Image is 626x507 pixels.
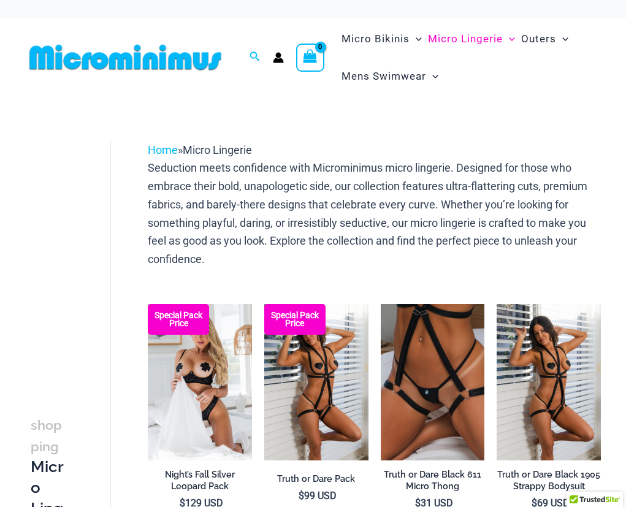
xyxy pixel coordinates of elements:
[264,311,326,327] b: Special Pack Price
[381,469,485,497] a: Truth or Dare Black 611 Micro Thong
[497,469,601,497] a: Truth or Dare Black 1905 Strappy Bodysuit
[31,131,141,376] iframe: TrustedSite Certified
[338,20,425,58] a: Micro BikinisMenu ToggleMenu Toggle
[518,20,571,58] a: OutersMenu ToggleMenu Toggle
[342,61,426,92] span: Mens Swimwear
[497,469,601,492] h2: Truth or Dare Black 1905 Strappy Bodysuit
[381,304,485,460] a: Truth or Dare Black Micro 02Truth or Dare Black 1905 Bodysuit 611 Micro 12Truth or Dare Black 190...
[148,143,178,156] a: Home
[381,304,485,460] img: Truth or Dare Black Micro 02
[31,417,62,454] span: shopping
[299,490,304,501] span: $
[426,61,438,92] span: Menu Toggle
[503,23,515,55] span: Menu Toggle
[497,304,601,460] a: Truth or Dare Black 1905 Bodysuit 611 Micro 07Truth or Dare Black 1905 Bodysuit 611 Micro 05Truth...
[556,23,568,55] span: Menu Toggle
[148,159,601,268] p: Seduction meets confidence with Microminimus micro lingerie. Designed for those who embrace their...
[425,20,518,58] a: Micro LingerieMenu ToggleMenu Toggle
[264,473,368,489] a: Truth or Dare Pack
[299,490,337,501] bdi: 99 USD
[148,304,252,460] a: Nights Fall Silver Leopard 1036 Bra 6046 Thong 09v2 Nights Fall Silver Leopard 1036 Bra 6046 Thon...
[381,469,485,492] h2: Truth or Dare Black 611 Micro Thong
[264,304,368,460] a: Truth or Dare Black 1905 Bodysuit 611 Micro 07 Truth or Dare Black 1905 Bodysuit 611 Micro 06Trut...
[296,44,324,72] a: View Shopping Cart, empty
[337,18,601,97] nav: Site Navigation
[148,311,209,327] b: Special Pack Price
[148,469,252,497] a: Night’s Fall Silver Leopard Pack
[497,304,601,460] img: Truth or Dare Black 1905 Bodysuit 611 Micro 07
[428,23,503,55] span: Micro Lingerie
[148,143,252,156] span: »
[264,473,368,485] h2: Truth or Dare Pack
[148,304,252,460] img: Nights Fall Silver Leopard 1036 Bra 6046 Thong 09v2
[521,23,556,55] span: Outers
[342,23,410,55] span: Micro Bikinis
[410,23,422,55] span: Menu Toggle
[148,469,252,492] h2: Night’s Fall Silver Leopard Pack
[264,304,368,460] img: Truth or Dare Black 1905 Bodysuit 611 Micro 07
[183,143,252,156] span: Micro Lingerie
[25,44,226,71] img: MM SHOP LOGO FLAT
[250,50,261,65] a: Search icon link
[273,52,284,63] a: Account icon link
[338,58,441,95] a: Mens SwimwearMenu ToggleMenu Toggle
